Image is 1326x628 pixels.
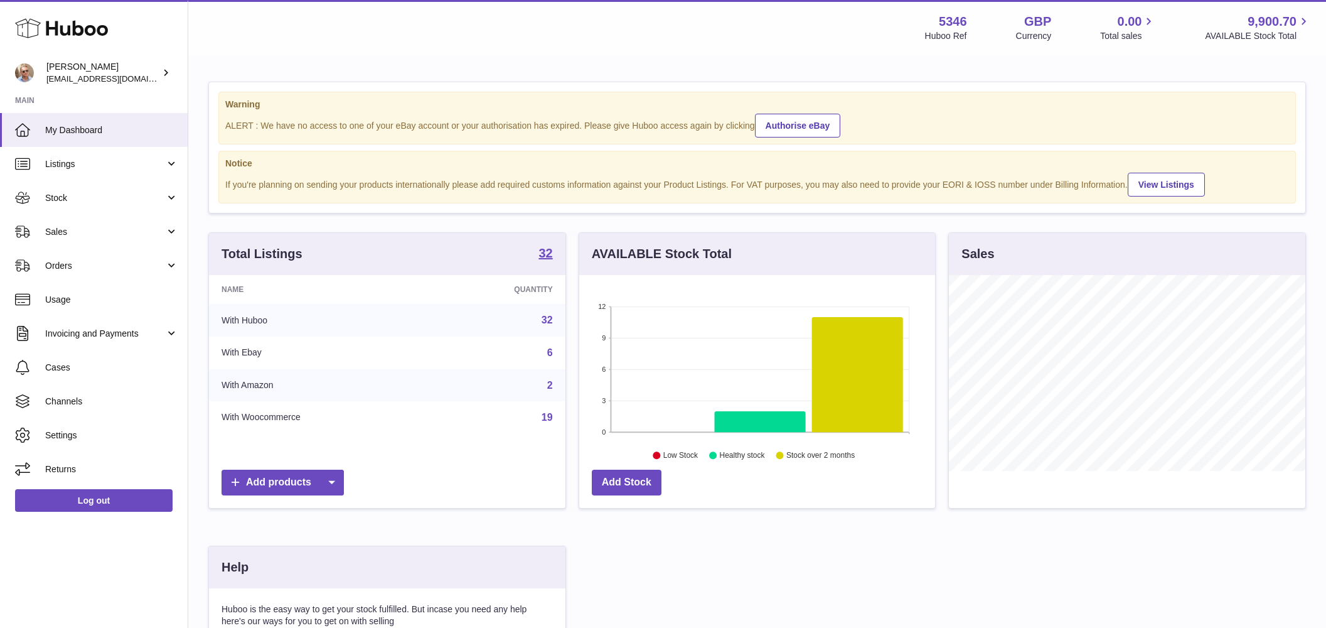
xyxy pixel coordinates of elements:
text: 0 [602,428,606,436]
a: 6 [547,347,553,358]
td: With Woocommerce [209,401,430,434]
h3: Total Listings [222,246,302,263]
div: ALERT : We have no access to one of your eBay account or your authorisation has expired. Please g... [225,112,1289,138]
div: Huboo Ref [925,30,967,42]
text: 12 [598,303,606,310]
strong: Warning [225,99,1289,111]
span: Sales [45,226,165,238]
span: Orders [45,260,165,272]
a: 32 [542,315,553,325]
text: Healthy stock [719,452,765,460]
td: With Amazon [209,369,430,402]
span: Returns [45,463,178,475]
h3: Sales [961,246,994,263]
span: Usage [45,294,178,306]
span: My Dashboard [45,124,178,136]
th: Name [209,275,430,304]
img: support@radoneltd.co.uk [15,63,34,82]
a: 32 [538,247,552,262]
text: 6 [602,365,606,373]
th: Quantity [430,275,565,304]
a: 2 [547,380,553,391]
h3: AVAILABLE Stock Total [592,246,732,263]
text: 3 [602,397,606,404]
strong: GBP [1024,13,1051,30]
a: Log out [15,489,173,512]
span: Stock [45,192,165,204]
span: Channels [45,396,178,408]
text: Stock over 2 months [786,452,855,460]
span: [EMAIL_ADDRESS][DOMAIN_NAME] [46,73,184,84]
span: AVAILABLE Stock Total [1205,30,1311,42]
span: Cases [45,362,178,374]
text: 9 [602,334,606,342]
span: Invoicing and Payments [45,328,165,340]
a: 0.00 Total sales [1100,13,1156,42]
h3: Help [222,559,249,576]
td: With Ebay [209,337,430,369]
a: Add products [222,470,344,495]
strong: Notice [225,158,1289,170]
td: With Huboo [209,304,430,337]
div: [PERSON_NAME] [46,61,159,85]
a: Authorise eBay [755,114,841,138]
span: Total sales [1100,30,1156,42]
span: 9,900.70 [1248,13,1297,30]
div: Currency [1016,30,1052,42]
p: Huboo is the easy way to get your stock fulfilled. But incase you need any help here's our ways f... [222,604,553,627]
span: 0.00 [1118,13,1142,30]
span: Listings [45,158,165,170]
strong: 32 [538,247,552,259]
a: 9,900.70 AVAILABLE Stock Total [1205,13,1311,42]
a: 19 [542,412,553,423]
a: Add Stock [592,470,661,495]
span: Settings [45,430,178,441]
a: View Listings [1128,173,1205,197]
div: If you're planning on sending your products internationally please add required customs informati... [225,171,1289,197]
text: Low Stock [663,452,698,460]
strong: 5346 [939,13,967,30]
